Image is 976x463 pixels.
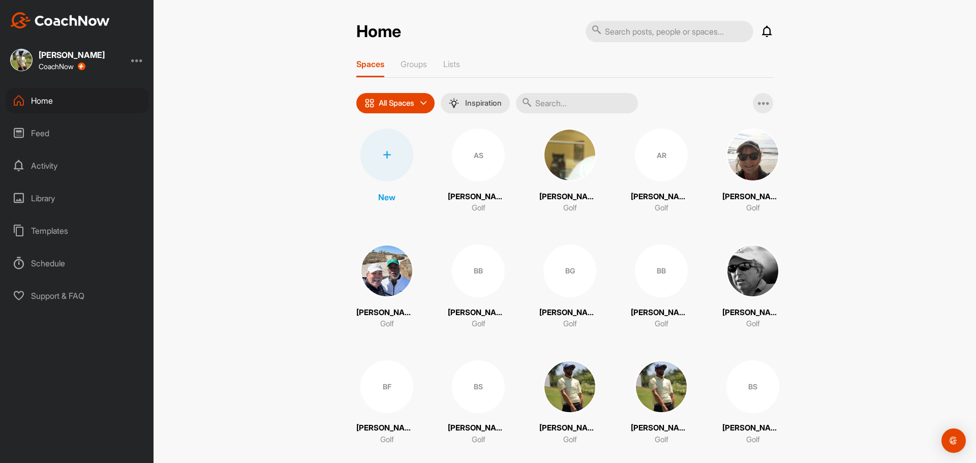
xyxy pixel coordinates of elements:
p: Golf [563,202,577,214]
a: [PERSON_NAME]Golf [631,360,692,446]
p: [PERSON_NAME] [631,307,692,319]
div: Schedule [6,251,149,276]
a: AR[PERSON_NAME]Golf [631,129,692,214]
p: [PERSON_NAME] [722,307,783,319]
h2: Home [356,22,401,42]
p: Golf [472,202,485,214]
p: [PERSON_NAME] [356,422,417,434]
a: BG[PERSON_NAME]Golf [539,244,600,330]
div: BF [360,360,413,413]
input: Search... [516,93,638,113]
a: BB[PERSON_NAME]Golf [448,244,509,330]
img: square_5f2a59bd3a44a65478b5c99ca7ae545d.jpg [726,244,779,297]
img: menuIcon [449,98,459,108]
a: [PERSON_NAME]Golf [539,360,600,446]
img: square_3842b6243e3d35ef7d6462a564f23380.jpg [726,129,779,181]
p: [PERSON_NAME] [722,422,783,434]
a: BB[PERSON_NAME]Golf [631,244,692,330]
p: [PERSON_NAME] [539,191,600,203]
p: Golf [655,434,668,446]
p: Golf [472,318,485,330]
p: [PERSON_NAME] [448,191,509,203]
a: BF[PERSON_NAME]Golf [356,360,417,446]
a: [PERSON_NAME]Golf [356,244,417,330]
div: Home [6,88,149,113]
p: Golf [472,434,485,446]
a: AS[PERSON_NAME]Golf [448,129,509,214]
img: square_48d548d13f16930089f49f751e0bca04.jpg [543,129,596,181]
p: Golf [746,318,760,330]
a: [PERSON_NAME]Golf [539,129,600,214]
div: AS [452,129,505,181]
p: [PERSON_NAME] [631,191,692,203]
div: AR [635,129,688,181]
div: BS [452,360,505,413]
p: [PERSON_NAME] [448,422,509,434]
p: Golf [746,434,760,446]
p: Golf [380,318,394,330]
p: [PERSON_NAME] [539,422,600,434]
p: Inspiration [465,99,502,107]
p: Golf [746,202,760,214]
p: [PERSON_NAME] [722,191,783,203]
div: BS [726,360,779,413]
p: All Spaces [379,99,414,107]
a: [PERSON_NAME]Golf [722,244,783,330]
img: CoachNow [10,12,110,28]
img: square_ebeeb92b8b95c5a51e000ef673aeab2f.jpg [635,360,688,413]
input: Search posts, people or spaces... [586,21,753,42]
div: Library [6,186,149,211]
p: Golf [380,434,394,446]
p: [PERSON_NAME] [631,422,692,434]
p: Golf [655,318,668,330]
p: Golf [563,318,577,330]
img: square_a9294a4e793d82eb926c646508927595.jpg [360,244,413,297]
div: Activity [6,153,149,178]
div: BG [543,244,596,297]
img: icon [364,98,375,108]
div: Templates [6,218,149,243]
p: [PERSON_NAME] [448,307,509,319]
p: Lists [443,59,460,69]
div: Support & FAQ [6,283,149,308]
div: Feed [6,120,149,146]
p: Groups [401,59,427,69]
p: Spaces [356,59,384,69]
p: New [378,191,395,203]
div: [PERSON_NAME] [39,51,105,59]
p: Golf [563,434,577,446]
div: BB [452,244,505,297]
a: [PERSON_NAME]Golf [722,129,783,214]
p: Golf [655,202,668,214]
img: square_ebeeb92b8b95c5a51e000ef673aeab2f.jpg [543,360,596,413]
div: BB [635,244,688,297]
img: square_ebeeb92b8b95c5a51e000ef673aeab2f.jpg [10,49,33,71]
a: BS[PERSON_NAME]Golf [722,360,783,446]
div: Open Intercom Messenger [941,428,966,453]
div: CoachNow [39,63,85,71]
p: [PERSON_NAME] [356,307,417,319]
a: BS[PERSON_NAME]Golf [448,360,509,446]
p: [PERSON_NAME] [539,307,600,319]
